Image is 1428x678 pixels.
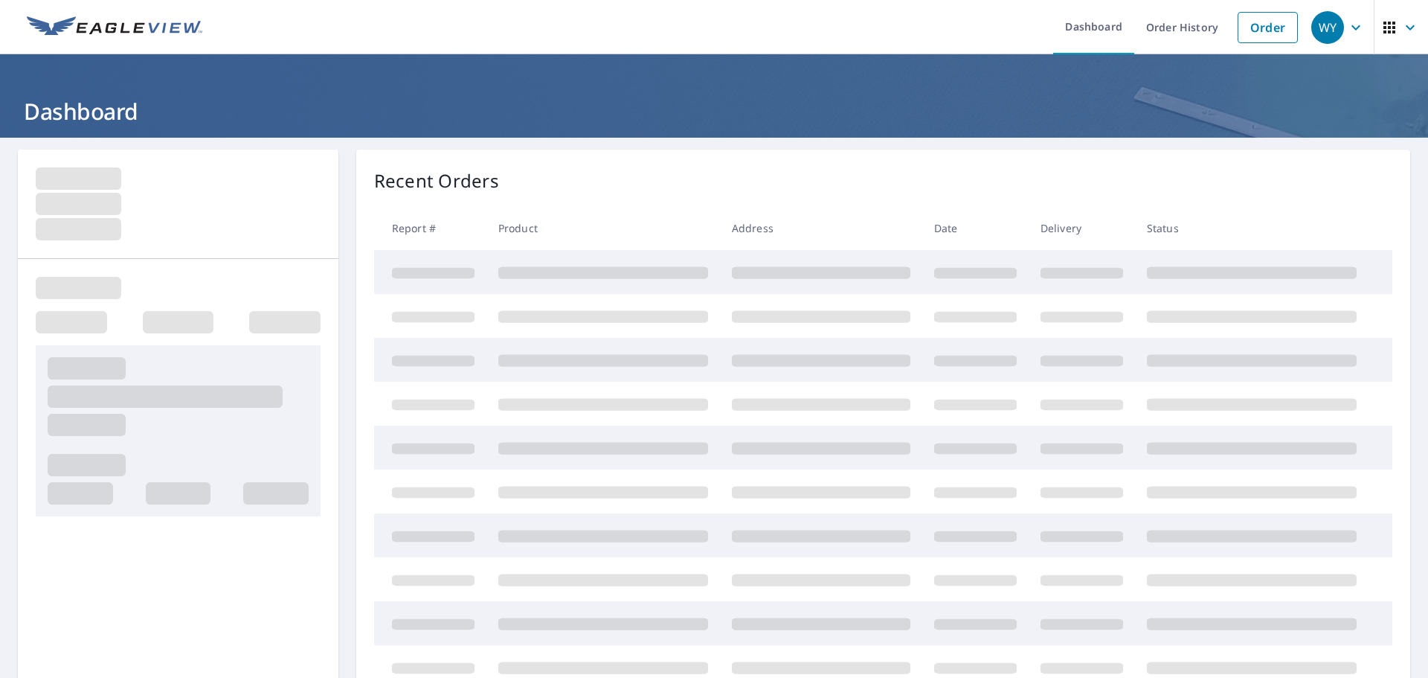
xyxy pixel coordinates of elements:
[27,16,202,39] img: EV Logo
[374,206,486,250] th: Report #
[1238,12,1298,43] a: Order
[922,206,1029,250] th: Date
[18,96,1410,127] h1: Dashboard
[1135,206,1368,250] th: Status
[374,167,499,194] p: Recent Orders
[720,206,922,250] th: Address
[1311,11,1344,44] div: WY
[486,206,720,250] th: Product
[1029,206,1135,250] th: Delivery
